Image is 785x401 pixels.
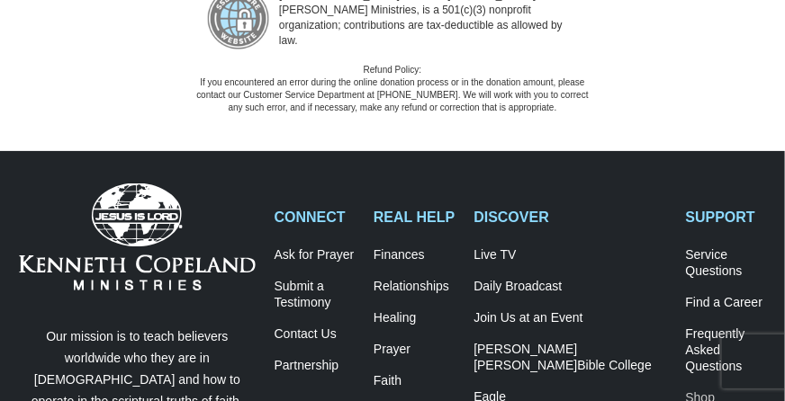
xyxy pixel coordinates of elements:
[578,358,653,372] span: Bible College
[275,358,355,374] a: Partnership
[275,209,355,226] h2: CONNECT
[686,247,766,280] a: Service Questions
[374,310,455,326] a: Healing
[374,209,455,226] h2: REAL HELP
[275,247,355,263] a: Ask for Prayer
[374,342,455,358] a: Prayer
[374,279,455,295] a: Relationships
[374,247,455,263] a: Finances
[19,183,256,291] img: Kenneth Copeland Ministries
[275,326,355,343] a: Contact Us
[374,373,455,389] a: Faith
[474,279,666,295] a: Daily Broadcast
[686,295,766,311] a: Find a Career
[474,342,666,374] a: [PERSON_NAME] [PERSON_NAME]Bible College
[686,209,766,226] h2: SUPPORT
[190,64,595,115] p: Refund Policy: If you encountered an error during the online donation process or in the donation ...
[275,279,355,311] a: Submit a Testimony
[474,310,666,326] a: Join Us at an Event
[474,247,666,263] a: Live TV
[686,326,766,375] a: Frequently AskedQuestions
[474,209,666,226] h2: DISCOVER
